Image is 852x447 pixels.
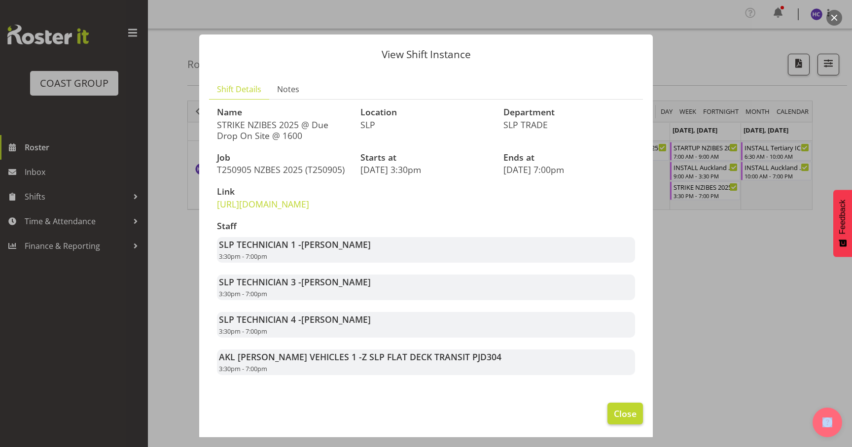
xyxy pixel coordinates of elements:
p: T250905 NZBES 2025 (T250905) [217,164,349,175]
span: 3:30pm - 7:00pm [219,364,267,373]
h3: Ends at [503,153,635,163]
img: help-xxl-2.png [822,417,832,427]
p: SLP TRADE [503,119,635,130]
span: [PERSON_NAME] [301,239,371,250]
h3: Location [360,107,492,117]
p: [DATE] 7:00pm [503,164,635,175]
h3: Name [217,107,349,117]
p: SLP [360,119,492,130]
span: Notes [277,83,299,95]
h3: Starts at [360,153,492,163]
h3: Link [217,187,349,197]
strong: SLP TECHNICIAN 1 - [219,239,371,250]
h3: Job [217,153,349,163]
strong: AKL [PERSON_NAME] VEHICLES 1 - [219,351,501,363]
span: Close [614,407,637,420]
strong: SLP TECHNICIAN 4 - [219,313,371,325]
p: STRIKE NZIBES 2025 @ Due Drop On Site @ 1600 [217,119,349,141]
strong: SLP TECHNICIAN 3 - [219,276,371,288]
span: 3:30pm - 7:00pm [219,252,267,261]
button: Close [607,403,643,424]
button: Feedback - Show survey [833,190,852,257]
h3: Staff [217,221,635,231]
p: [DATE] 3:30pm [360,164,492,175]
h3: Department [503,107,635,117]
span: 3:30pm - 7:00pm [219,327,267,336]
span: Shift Details [217,83,261,95]
span: [PERSON_NAME] [301,313,371,325]
span: Feedback [838,200,847,234]
span: [PERSON_NAME] [301,276,371,288]
a: [URL][DOMAIN_NAME] [217,198,309,210]
span: 3:30pm - 7:00pm [219,289,267,298]
p: View Shift Instance [209,49,643,60]
span: Z SLP FLAT DECK TRANSIT PJD304 [362,351,501,363]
